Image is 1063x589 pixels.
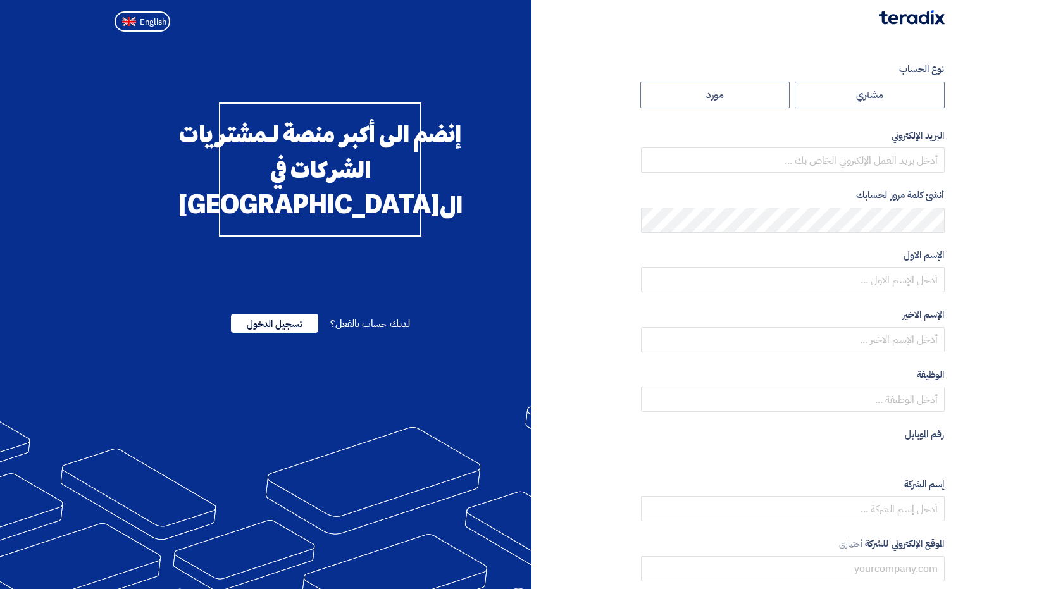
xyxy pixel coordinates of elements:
[795,82,945,108] label: مشتري
[231,316,318,332] a: تسجيل الدخول
[641,427,945,442] label: رقم الموبايل
[330,316,409,332] span: لديك حساب بالفعل؟
[641,62,945,77] label: نوع الحساب
[641,128,945,143] label: البريد الإلكتروني
[640,82,790,108] label: مورد
[641,267,945,292] input: أدخل الإسم الاول ...
[641,188,945,202] label: أنشئ كلمة مرور لحسابك
[641,477,945,492] label: إسم الشركة
[641,496,945,521] input: أدخل إسم الشركة ...
[231,314,318,333] span: تسجيل الدخول
[641,536,945,551] label: الموقع الإلكتروني للشركة
[641,327,945,352] input: أدخل الإسم الاخير ...
[641,307,945,322] label: الإسم الاخير
[219,102,421,237] div: إنضم الى أكبر منصة لـمشتريات الشركات في ال[GEOGRAPHIC_DATA]
[115,11,170,32] button: English
[641,368,945,382] label: الوظيفة
[641,387,945,412] input: أدخل الوظيفة ...
[140,18,166,27] span: English
[839,538,863,550] span: أختياري
[641,248,945,263] label: الإسم الاول
[641,147,945,173] input: أدخل بريد العمل الإلكتروني الخاص بك ...
[641,556,945,581] input: yourcompany.com
[122,17,136,27] img: en-US.png
[879,10,945,25] img: Teradix logo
